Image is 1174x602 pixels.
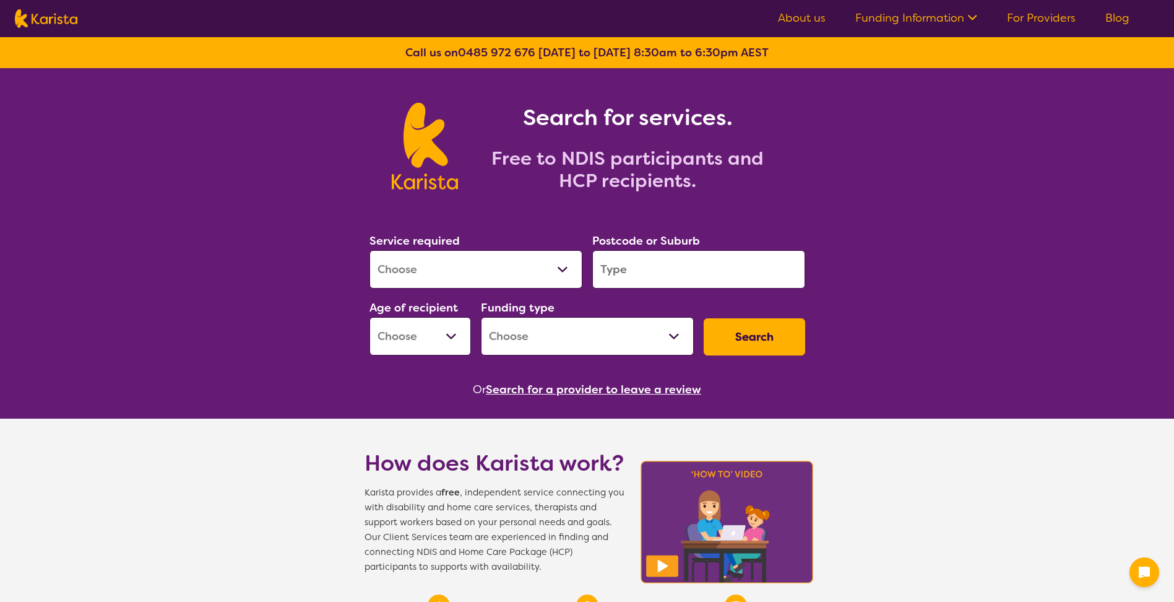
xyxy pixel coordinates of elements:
a: About us [778,11,826,25]
img: Karista video [637,457,818,587]
a: For Providers [1007,11,1076,25]
a: Blog [1105,11,1129,25]
label: Postcode or Suburb [592,233,700,248]
img: Karista logo [392,103,458,190]
a: Funding Information [855,11,977,25]
h1: Search for services. [473,103,782,133]
button: Search [704,318,805,356]
h1: How does Karista work? [365,448,624,478]
span: Or [473,380,486,399]
a: 0485 972 676 [458,45,535,60]
label: Age of recipient [369,300,458,315]
b: Call us on [DATE] to [DATE] 8:30am to 6:30pm AEST [405,45,769,60]
input: Type [592,250,805,289]
img: Karista logo [15,9,77,28]
span: Karista provides a , independent service connecting you with disability and home care services, t... [365,486,624,575]
label: Service required [369,233,460,248]
label: Funding type [481,300,555,315]
button: Search for a provider to leave a review [486,380,701,399]
b: free [441,487,460,499]
h2: Free to NDIS participants and HCP recipients. [473,147,782,192]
